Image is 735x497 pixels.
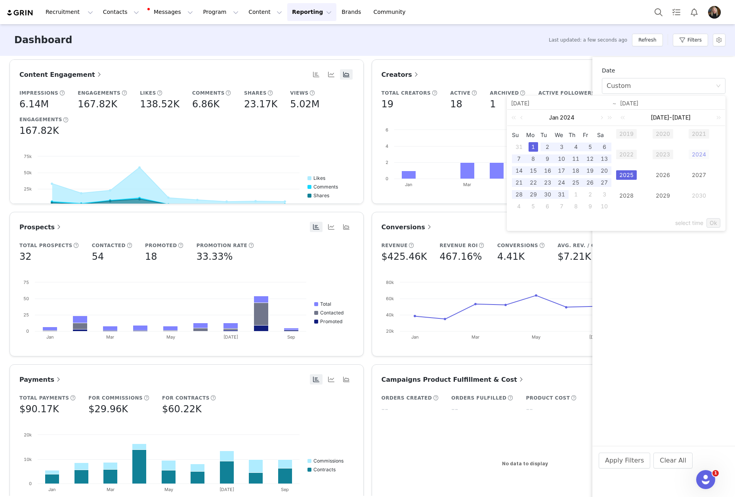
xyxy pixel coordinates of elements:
[290,89,308,97] h5: Views
[685,3,703,21] button: Notifications
[571,202,580,211] div: 8
[689,167,725,188] td: 2027
[19,97,49,111] h5: 6.14M
[337,3,368,21] a: Brands
[19,376,62,383] span: Payments
[602,67,615,74] span: Date
[386,296,394,301] text: 60k
[526,402,533,416] h5: --
[382,70,420,80] a: Creators
[140,89,156,97] h5: Likes
[557,154,566,164] div: 10
[526,141,540,153] td: January 1, 2024
[616,147,653,167] td: 2022
[557,249,591,264] h5: $7.21K
[571,178,580,187] div: 25
[386,280,394,285] text: 80k
[540,129,555,141] th: Tue
[514,190,524,199] div: 28
[192,89,225,97] h5: Comments
[557,142,566,152] div: 3
[512,153,526,165] td: January 7, 2024
[599,202,609,211] div: 10
[543,154,552,164] div: 9
[540,165,555,177] td: January 16, 2024
[320,310,344,316] text: Contacted
[557,178,566,187] div: 24
[382,394,432,402] h5: Orders Created
[526,177,540,189] td: January 22, 2024
[19,71,103,78] span: Content Engagement
[569,141,583,153] td: January 4, 2024
[653,191,673,200] a: 2029
[526,153,540,165] td: January 8, 2024
[6,9,34,17] img: grin logo
[555,177,569,189] td: January 24, 2024
[543,142,552,152] div: 2
[620,99,721,108] input: End date
[502,461,548,467] text: No data to display
[19,242,73,249] h5: Total Prospects
[14,33,72,47] h3: Dashboard
[526,200,540,212] td: February 5, 2024
[512,131,526,139] span: Su
[23,280,29,285] text: 75
[619,110,629,126] a: Last decade
[313,184,338,190] text: Comments
[519,110,526,126] a: Previous month (PageUp)
[571,154,580,164] div: 11
[382,376,525,383] span: Campaigns Product Fulfillment & Cost
[599,142,609,152] div: 6
[607,78,631,93] div: Custom
[512,200,526,212] td: February 4, 2024
[164,487,173,492] text: May
[450,89,470,97] h5: Active
[689,170,709,180] a: 2027
[653,129,673,139] a: 2020
[512,165,526,177] td: January 14, 2024
[162,394,210,402] h5: For Contracts
[287,3,336,21] button: Reporting
[19,222,63,232] a: Prospects
[583,165,597,177] td: January 19, 2024
[19,394,69,402] h5: Total Payments
[529,154,538,164] div: 8
[597,165,611,177] td: January 20, 2024
[585,154,595,164] div: 12
[512,141,526,153] td: December 31, 2023
[88,402,128,416] h5: $29.96K
[29,202,32,208] text: 0
[598,110,605,126] a: Next month (PageDown)
[48,487,56,492] text: Jan
[88,394,143,402] h5: For Commissions
[514,166,524,175] div: 14
[411,334,418,340] text: Jan
[712,470,719,476] span: 1
[197,249,233,264] h5: 33.33%
[555,165,569,177] td: January 17, 2024
[706,218,720,228] a: Ok
[512,129,526,141] th: Sun
[220,487,234,492] text: [DATE]
[583,129,597,141] th: Fri
[616,167,653,188] td: 2025
[555,200,569,212] td: February 7, 2024
[23,312,29,318] text: 25
[386,127,388,133] text: 6
[107,487,115,492] text: Mar
[382,223,433,231] span: Conversions
[540,177,555,189] td: January 23, 2024
[569,129,583,141] th: Thu
[313,175,325,181] text: Likes
[583,141,597,153] td: January 5, 2024
[557,202,566,211] div: 7
[555,153,569,165] td: January 10, 2024
[386,312,394,318] text: 40k
[382,242,408,249] h5: Revenue
[597,153,611,165] td: January 13, 2024
[703,6,729,19] button: Profile
[599,166,609,175] div: 20
[529,142,538,152] div: 1
[98,3,144,21] button: Contacts
[313,458,344,464] text: Commissions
